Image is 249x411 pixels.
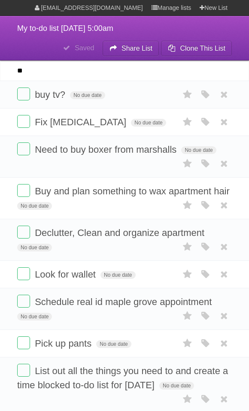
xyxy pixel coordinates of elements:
[17,366,228,390] span: List out all the things you need to and create a time blocked to-do list for [DATE]
[181,146,216,154] span: No due date
[17,313,52,320] span: No due date
[35,144,179,155] span: Need to buy boxer from marshalls
[179,198,196,212] label: Star task
[180,45,225,52] b: Clone This List
[35,186,232,196] span: Buy and plan something to wax apartment hair
[35,296,214,307] span: Schedule real id maple grove appointment
[179,157,196,171] label: Star task
[35,338,94,349] span: Pick up pants
[17,364,30,377] label: Done
[179,88,196,102] label: Star task
[17,184,30,197] label: Done
[103,41,159,56] button: Share List
[17,295,30,308] label: Done
[17,142,30,155] label: Done
[35,269,98,280] span: Look for wallet
[70,91,105,99] span: No due date
[17,267,30,280] label: Done
[179,267,196,281] label: Star task
[179,336,196,351] label: Star task
[75,44,94,51] b: Saved
[179,392,196,406] label: Star task
[17,226,30,239] label: Done
[35,227,206,238] span: Declutter, Clean and organize apartment
[17,88,30,100] label: Done
[35,89,67,100] span: buy tv?
[96,340,131,348] span: No due date
[179,309,196,323] label: Star task
[17,336,30,349] label: Done
[131,119,166,127] span: No due date
[161,41,232,56] button: Clone This List
[121,45,152,52] b: Share List
[179,240,196,254] label: Star task
[17,202,52,210] span: No due date
[17,24,113,33] span: My to-do list [DATE] 5:00am
[35,117,128,127] span: Fix [MEDICAL_DATA]
[159,382,194,390] span: No due date
[179,115,196,129] label: Star task
[17,115,30,128] label: Done
[100,271,135,279] span: No due date
[17,244,52,251] span: No due date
